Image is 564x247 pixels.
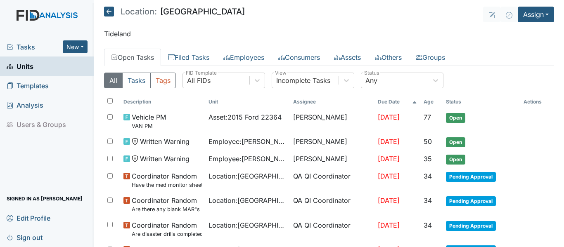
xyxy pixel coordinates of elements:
th: Toggle SortBy [374,95,420,109]
span: Coordinator Random Are there any blank MAR"s [132,195,200,213]
button: New [63,40,88,53]
span: Open [446,113,465,123]
span: [DATE] [378,155,400,163]
span: Written Warning [140,154,190,164]
span: Vehicle PM VAN PM [132,112,166,130]
span: Templates [7,79,49,92]
th: Actions [520,95,554,109]
div: Type filter [104,73,176,88]
span: Open [446,137,465,147]
a: Filed Tasks [161,49,216,66]
th: Toggle SortBy [443,95,520,109]
div: Incomplete Tasks [276,75,330,85]
span: Open [446,155,465,165]
span: 35 [424,155,432,163]
span: [DATE] [378,196,400,205]
p: Tideland [104,29,554,39]
span: 77 [424,113,431,121]
td: QA QI Coordinator [290,217,374,241]
span: Signed in as [PERSON_NAME] [7,192,83,205]
span: Written Warning [140,136,190,146]
th: Toggle SortBy [205,95,290,109]
a: Consumers [271,49,327,66]
span: [DATE] [378,172,400,180]
div: Any [365,75,377,85]
span: 34 [424,196,432,205]
th: Toggle SortBy [120,95,205,109]
button: Tags [150,73,176,88]
a: Groups [409,49,452,66]
h5: [GEOGRAPHIC_DATA] [104,7,245,16]
td: [PERSON_NAME] [290,133,374,151]
span: Employee : [PERSON_NAME] [209,154,287,164]
a: Open Tasks [104,49,161,66]
small: VAN PM [132,122,166,130]
span: [DATE] [378,113,400,121]
span: Pending Approval [446,172,496,182]
td: QA QI Coordinator [290,168,374,192]
a: Tasks [7,42,63,52]
button: All [104,73,123,88]
span: 34 [424,172,432,180]
small: Have the med monitor sheets been filled out? [132,181,201,189]
span: Units [7,60,33,73]
a: Employees [216,49,271,66]
td: [PERSON_NAME] [290,109,374,133]
td: [PERSON_NAME] [290,151,374,168]
span: Pending Approval [446,221,496,231]
span: Edit Profile [7,212,50,224]
button: Assign [518,7,554,22]
a: Others [368,49,409,66]
td: QA QI Coordinator [290,192,374,216]
span: Coordinator Random Are disaster drills completed as scheduled? [132,220,201,238]
span: Asset : 2015 Ford 22364 [209,112,282,122]
span: Coordinator Random Have the med monitor sheets been filled out? [132,171,201,189]
span: Location : [GEOGRAPHIC_DATA] [209,220,287,230]
small: Are disaster drills completed as scheduled? [132,230,201,238]
span: Employee : [PERSON_NAME][GEOGRAPHIC_DATA] [209,136,287,146]
span: Pending Approval [446,196,496,206]
span: Location : [GEOGRAPHIC_DATA] [209,195,287,205]
span: [DATE] [378,221,400,229]
span: Location: [121,7,157,16]
th: Assignee [290,95,374,109]
span: 50 [424,137,432,146]
span: 34 [424,221,432,229]
span: [DATE] [378,137,400,146]
span: Analysis [7,99,43,111]
span: Sign out [7,231,43,244]
a: Assets [327,49,368,66]
small: Are there any blank MAR"s [132,205,200,213]
div: All FIDs [187,75,211,85]
th: Toggle SortBy [420,95,443,109]
button: Tasks [122,73,151,88]
input: Toggle All Rows Selected [107,98,113,104]
span: Location : [GEOGRAPHIC_DATA] [209,171,287,181]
